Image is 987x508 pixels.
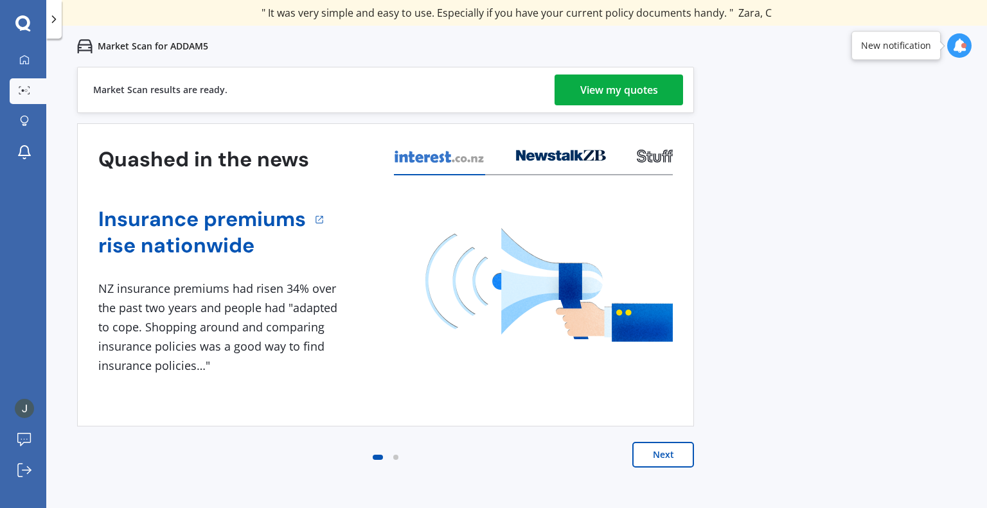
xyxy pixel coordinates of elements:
[425,228,673,342] img: media image
[98,232,306,259] a: rise nationwide
[15,399,34,418] img: ACg8ocIz6tsvEm-t9fGfQG94xvX2gte5glT1vpqZ-HAlyYll7kAm3Q=s96-c
[580,74,658,105] div: View my quotes
[861,39,931,52] div: New notification
[632,442,694,468] button: Next
[98,279,342,375] div: NZ insurance premiums had risen 34% over the past two years and people had "adapted to cope. Shop...
[93,67,227,112] div: Market Scan results are ready.
[98,206,306,232] a: Insurance premiums
[77,39,93,54] img: car.f15378c7a67c060ca3f3.svg
[555,74,683,105] a: View my quotes
[98,40,208,53] p: Market Scan for ADDAM5
[98,146,309,173] h3: Quashed in the news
